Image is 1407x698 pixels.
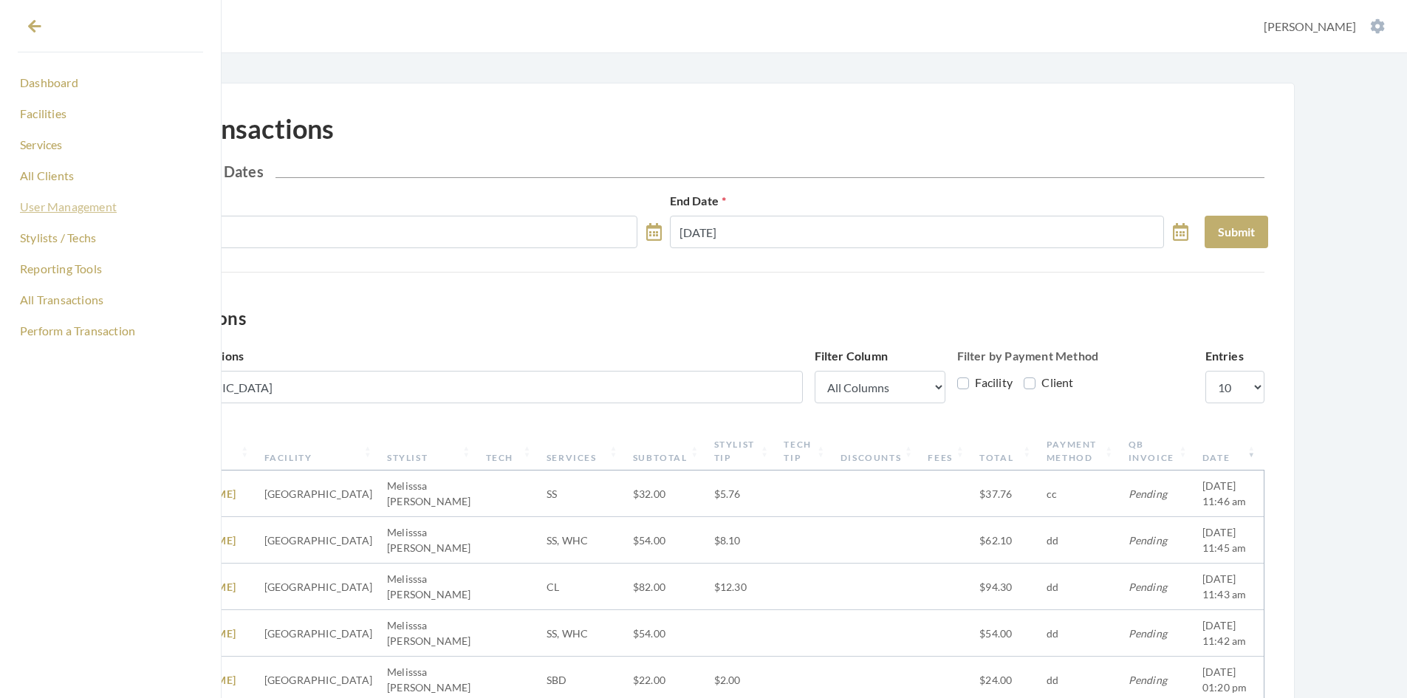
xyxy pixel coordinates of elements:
td: SS, WHC [539,610,626,657]
td: $54.00 [626,610,707,657]
td: [DATE] 11:43 am [1195,564,1264,610]
a: All Transactions [18,287,203,312]
span: Pending [1129,534,1167,547]
td: [GEOGRAPHIC_DATA] [257,564,380,610]
a: Services [18,132,203,157]
label: Client [1024,374,1073,391]
span: Pending [1129,581,1167,593]
td: [GEOGRAPHIC_DATA] [257,517,380,564]
td: $54.00 [972,610,1039,657]
td: dd [1039,517,1121,564]
a: Stylists / Techs [18,225,203,250]
td: $94.30 [972,564,1039,610]
th: Tech Tip: activate to sort column ascending [776,432,832,471]
td: SS, WHC [539,517,626,564]
th: Services: activate to sort column ascending [539,432,626,471]
th: Stylist: activate to sort column ascending [380,432,479,471]
td: SS [539,471,626,517]
td: $32.00 [626,471,707,517]
td: dd [1039,610,1121,657]
label: Entries [1205,347,1244,365]
span: Pending [1129,674,1167,686]
label: End Date [670,192,727,210]
th: Subtotal: activate to sort column ascending [626,432,707,471]
th: QB Invoice: activate to sort column ascending [1121,432,1195,471]
td: [GEOGRAPHIC_DATA] [257,610,380,657]
td: Melisssa [PERSON_NAME] [380,564,479,610]
td: [DATE] 11:42 am [1195,610,1264,657]
th: Date: activate to sort column ascending [1195,432,1264,471]
td: $5.76 [707,471,777,517]
td: $82.00 [626,564,707,610]
td: $54.00 [626,517,707,564]
td: Melisssa [PERSON_NAME] [380,610,479,657]
a: User Management [18,194,203,219]
td: [GEOGRAPHIC_DATA] [257,471,380,517]
a: Reporting Tools [18,256,203,281]
td: dd [1039,564,1121,610]
strong: Filter by Payment Method [957,349,1099,363]
h3: Transactions [143,308,1264,329]
a: toggle [646,216,662,248]
button: [PERSON_NAME] [1259,18,1389,35]
th: Stylist Tip: activate to sort column ascending [707,432,777,471]
a: Facilities [18,101,203,126]
h1: All Transactions [143,113,335,145]
td: Melisssa [PERSON_NAME] [380,517,479,564]
label: Facility [957,374,1013,391]
input: Select Date [143,216,638,248]
span: [PERSON_NAME] [1264,19,1356,33]
h2: Transaction Dates [143,162,1264,180]
input: Select Date [670,216,1165,248]
th: Facility: activate to sort column ascending [257,432,380,471]
td: [DATE] 11:45 am [1195,517,1264,564]
a: Dashboard [18,70,203,95]
td: $8.10 [707,517,777,564]
th: Payment Method: activate to sort column ascending [1039,432,1121,471]
a: toggle [1173,216,1188,248]
span: Pending [1129,487,1167,500]
th: Total: activate to sort column ascending [972,432,1039,471]
span: Pending [1129,627,1167,640]
button: Submit [1205,216,1268,248]
a: Perform a Transaction [18,318,203,343]
td: $62.10 [972,517,1039,564]
td: $12.30 [707,564,777,610]
td: Melisssa [PERSON_NAME] [380,471,479,517]
th: Discounts: activate to sort column ascending [833,432,921,471]
label: Filter Column [815,347,889,365]
th: Tech: activate to sort column ascending [479,432,539,471]
input: Filter... [143,371,803,403]
a: All Clients [18,163,203,188]
td: [DATE] 11:46 am [1195,471,1264,517]
td: $37.76 [972,471,1039,517]
th: Fees: activate to sort column ascending [920,432,972,471]
td: cc [1039,471,1121,517]
td: CL [539,564,626,610]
